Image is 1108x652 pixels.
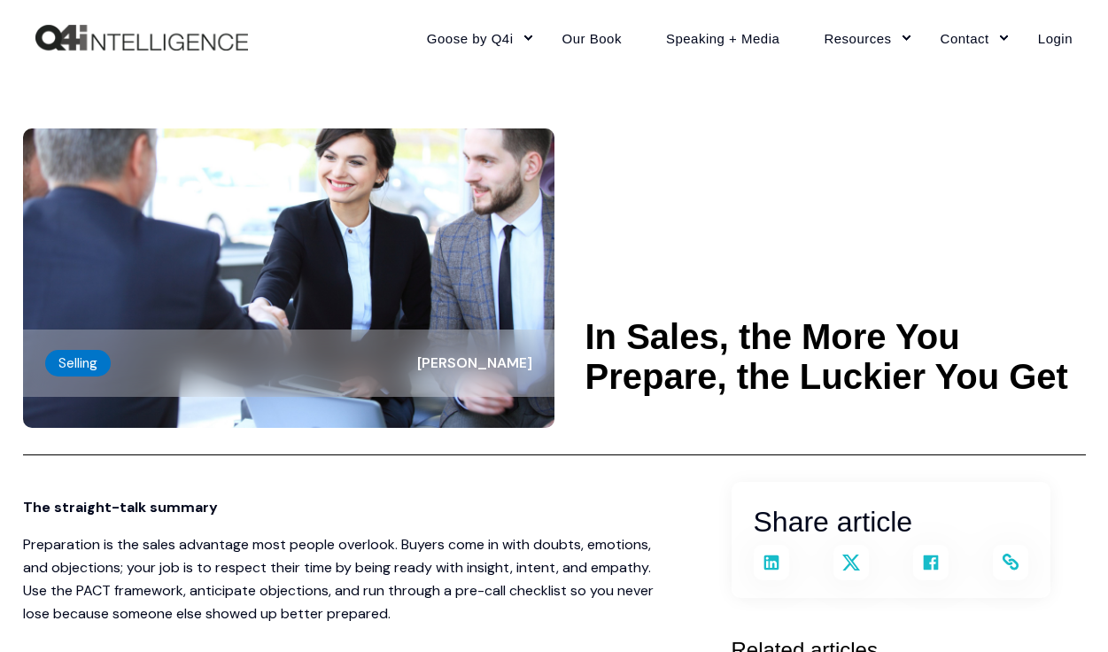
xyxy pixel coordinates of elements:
[23,533,661,625] p: Preparation is the sales advantage most people overlook. Buyers come in with doubts, emotions, an...
[23,128,554,428] img: Salesperson talking with a client
[35,25,248,51] img: Q4intelligence, LLC logo
[754,500,1028,545] h3: Share article
[45,350,111,376] label: Selling
[417,353,532,372] span: [PERSON_NAME]
[35,25,248,51] a: Back to Home
[23,498,218,516] span: The straight-talk summary
[585,317,1086,397] h1: In Sales, the More You Prepare, the Luckier You Get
